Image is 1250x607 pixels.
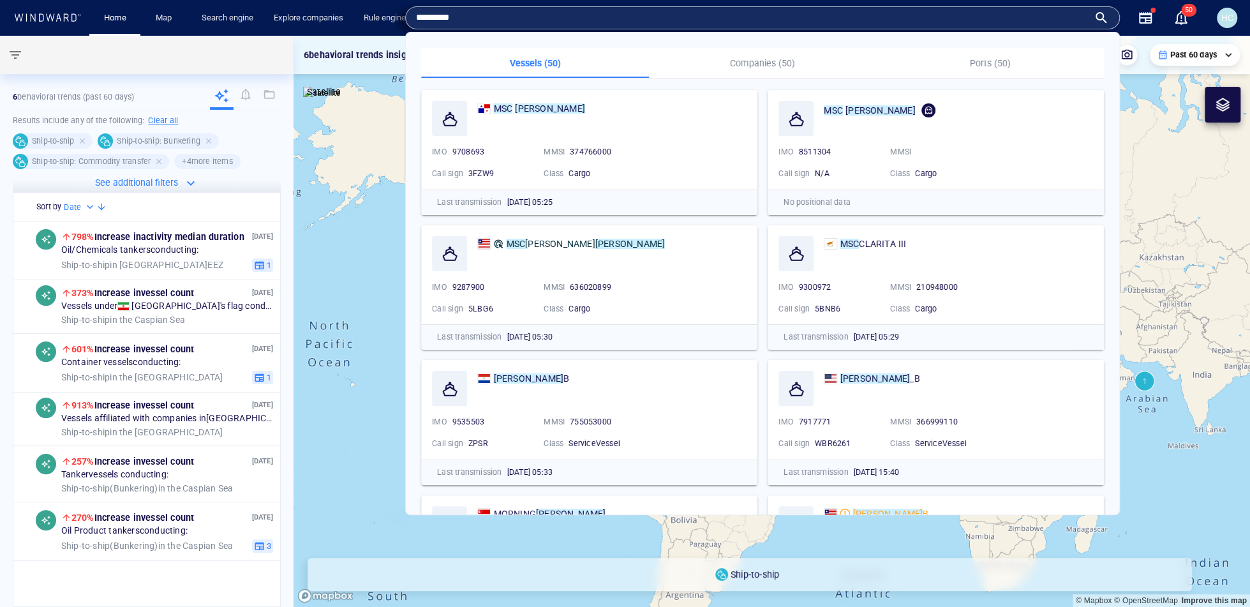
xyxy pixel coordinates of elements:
p: Last transmission [437,331,502,343]
p: Call sign [778,168,810,179]
p: Ship-to-ship [731,567,779,582]
p: See additional filters [95,175,178,190]
span: Increase in activity median duration [71,232,244,242]
mark: [PERSON_NAME] [493,373,563,384]
span: Increase in vessel count [71,344,194,354]
button: Home [94,7,135,29]
p: IMO [432,416,447,428]
span: _B [910,373,919,384]
span: 9708693 [452,147,484,156]
span: CLARA B [493,371,569,386]
span: Increase in vessel count [71,288,194,298]
span: MSC MARIA CLARA [506,236,665,251]
span: Vessels affiliated with companies in [GEOGRAPHIC_DATA] conducting: [61,414,273,425]
a: Rule engine [359,7,411,29]
p: [DATE] [251,287,272,299]
p: Class [544,438,563,449]
p: MMSI [544,281,565,293]
p: MMSI [544,146,565,158]
span: [PERSON_NAME] [525,239,595,249]
img: satellite [303,87,341,100]
span: Ship-to-ship [61,427,110,437]
button: See additional filters [95,174,198,192]
div: Ship-to-ship [13,133,93,149]
p: IMO [432,146,447,158]
button: Map [145,7,186,29]
p: IMO [432,281,447,293]
span: WBR6261 [815,438,851,448]
mark: MSC [824,105,843,116]
a: Map feedback [1181,596,1247,605]
span: 7917771 [799,417,831,426]
h6: Ship-to-ship: Commodity transfer [32,155,151,168]
p: Class [890,168,910,179]
span: Ship-to-ship [61,260,110,270]
div: Cargo [569,303,645,315]
strong: 6 [13,92,17,101]
p: IMO [778,281,794,293]
p: [DATE] [251,231,272,243]
span: 9287900 [452,282,484,292]
p: Last transmission [437,467,502,478]
a: 50 [1171,8,1191,28]
span: HC [1221,13,1233,23]
h6: Sort by [36,200,61,213]
span: 636020899 [570,282,611,292]
span: in the Caspian Sea [61,315,185,326]
p: IMO [778,146,794,158]
button: 1 [252,259,273,273]
h6: + 4 more items [182,155,232,168]
p: Class [544,303,563,315]
span: Oil/Chemicals tankers conducting: [61,245,198,257]
span: 5BNB6 [815,304,840,313]
p: No positional data [784,197,1088,208]
p: [DATE] [251,456,272,468]
h6: Ship-to-ship: Bunkering [117,135,200,147]
span: in the [GEOGRAPHIC_DATA] [61,427,223,438]
span: [DATE] 05:25 [507,197,552,207]
span: 257% [71,456,94,467]
span: CLARITA III [859,239,906,249]
p: Call sign [432,303,463,315]
span: 366999110 [916,417,958,426]
div: Ship-to-ship: Commodity transfer [13,154,169,169]
span: Ship-to-ship ( Bunkering ) [61,483,158,493]
div: Cargo [915,303,992,315]
h6: Ship-to-ship [32,135,74,147]
p: [DATE] [251,343,272,356]
p: Companies (50) [657,56,869,71]
mark: MSC [840,239,859,249]
div: Date [64,201,96,214]
p: Class [890,303,910,315]
p: 6 behavioral trends insights [304,47,419,63]
span: 374766000 [570,147,611,156]
a: MSC[PERSON_NAME][PERSON_NAME] [477,236,665,251]
p: [DATE] [251,512,272,524]
a: Mapbox logo [297,588,353,603]
span: [DATE] 15:40 [853,467,898,477]
span: 601% [71,344,94,354]
div: Cargo [915,168,992,179]
button: Search engine [197,7,258,29]
a: Home [99,7,131,29]
button: 1 [252,371,273,385]
span: 210948000 [916,282,958,292]
p: MMSI [890,281,911,293]
mark: [PERSON_NAME] [595,239,666,249]
p: Call sign [432,438,463,449]
span: [DATE] 05:29 [853,332,898,341]
span: B [563,373,569,384]
p: Class [544,168,563,179]
span: 1 [265,260,271,271]
span: MSC CLARITA III [840,236,906,251]
a: Mapbox [1076,596,1112,605]
h6: Clear all [148,114,178,127]
span: 755053000 [570,417,611,426]
span: 270% [71,513,94,523]
p: Satellite [307,84,341,100]
p: Past 60 days [1170,49,1217,61]
span: [DATE] 05:30 [507,332,552,341]
div: ServiceVessel [569,438,645,449]
span: MSC CLARA [824,103,915,118]
a: MSC[PERSON_NAME] [477,101,585,116]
